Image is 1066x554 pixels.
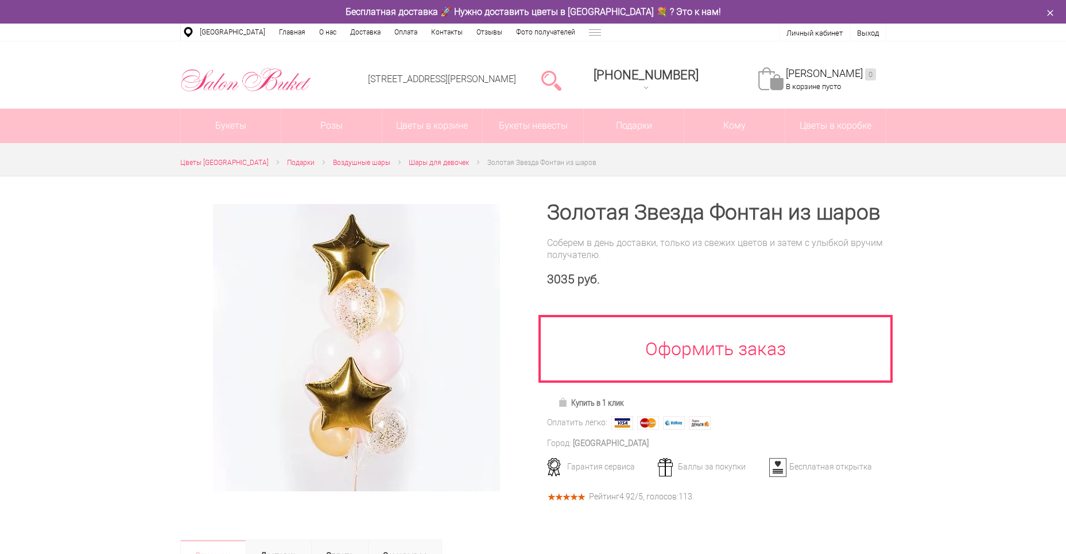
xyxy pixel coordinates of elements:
span: Шары для девочек [409,159,469,167]
a: Фото получателей [509,24,582,41]
img: Яндекс Деньги [689,416,711,430]
a: Розы [281,109,382,143]
a: [PERSON_NAME] [786,67,876,80]
span: 113 [679,492,692,501]
a: Шары для девочек [409,157,469,169]
a: Личный кабинет [786,29,843,37]
img: Webmoney [663,416,685,430]
a: О нас [312,24,343,41]
div: Бесплатная доставка 🚀 Нужно доставить цветы в [GEOGRAPHIC_DATA] 💐 ? Это к нам! [172,6,895,18]
div: Город: [547,437,571,449]
div: [PHONE_NUMBER] [594,68,699,82]
a: [STREET_ADDRESS][PERSON_NAME] [368,74,516,84]
a: Доставка [343,24,387,41]
a: Цветы в корзине [382,109,483,143]
a: Подарки [287,157,315,169]
img: Купить в 1 клик [558,398,571,407]
span: 4.92 [619,492,635,501]
a: Главная [272,24,312,41]
a: Оплата [387,24,424,41]
span: Подарки [287,159,315,167]
a: Букеты невесты [483,109,583,143]
span: Золотая Звезда Фонтан из шаров [487,159,596,167]
span: В корзине пусто [786,82,841,91]
div: Баллы за покупки [654,461,767,472]
img: Цветы Нижний Новгород [180,65,312,95]
h1: Золотая Звезда Фонтан из шаров [547,202,886,223]
div: Гарантия сервиса [543,461,656,472]
a: Отзывы [470,24,509,41]
div: Рейтинг /5, голосов: . [589,494,694,500]
a: Оформить заказ [538,315,893,383]
div: [GEOGRAPHIC_DATA] [573,437,649,449]
img: MasterCard [637,416,659,430]
a: [PHONE_NUMBER] [587,64,706,97]
a: Купить в 1 клик [553,395,629,411]
a: [GEOGRAPHIC_DATA] [193,24,272,41]
a: Воздушные шары [333,157,390,169]
span: Воздушные шары [333,159,390,167]
a: Цветы в коробке [785,109,886,143]
div: 3035 руб. [547,272,886,287]
div: Оплатить легко: [547,417,607,429]
span: Цветы [GEOGRAPHIC_DATA] [180,159,269,167]
div: Соберем в день доставки, только из свежих цветов и затем с улыбкой вручим получателю. [547,237,886,261]
span: Кому [684,109,785,143]
a: Увеличить [194,204,520,491]
a: Контакты [424,24,470,41]
img: Visa [611,416,633,430]
div: Бесплатная открытка [765,461,878,472]
a: Подарки [584,109,684,143]
img: Золотая Звезда Фонтан из шаров [213,204,500,491]
a: Цветы [GEOGRAPHIC_DATA] [180,157,269,169]
a: Букеты [181,109,281,143]
ins: 0 [865,68,876,80]
a: Выход [857,29,879,37]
